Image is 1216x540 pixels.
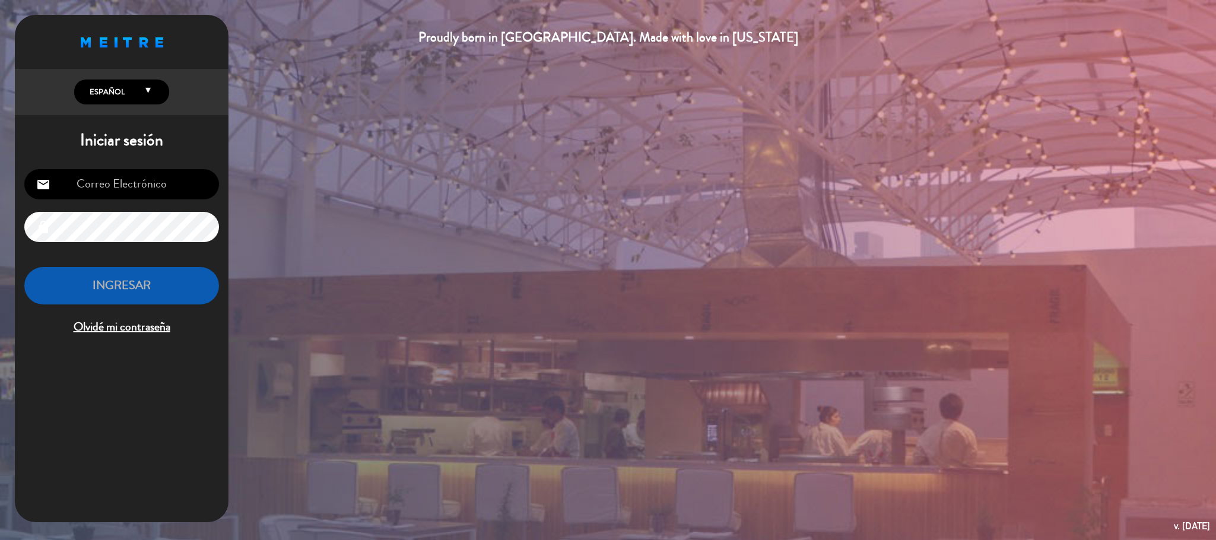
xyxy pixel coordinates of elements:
button: INGRESAR [24,267,219,304]
h1: Iniciar sesión [15,131,228,151]
span: Español [87,86,125,98]
span: Olvidé mi contraseña [24,317,219,337]
i: email [36,177,50,192]
div: v. [DATE] [1174,518,1210,534]
i: lock [36,220,50,234]
input: Correo Electrónico [24,169,219,199]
